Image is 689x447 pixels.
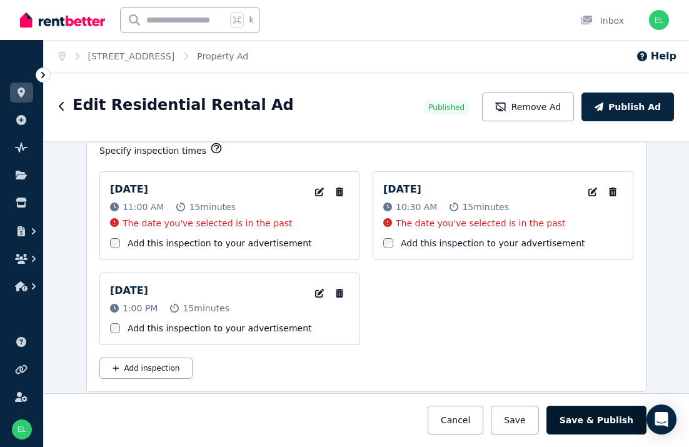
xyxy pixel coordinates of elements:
label: Add this inspection to your advertisement [128,322,312,334]
button: Remove Ad [482,93,574,121]
span: Published [428,103,465,113]
p: [DATE] [383,182,421,197]
label: Add this inspection to your advertisement [128,237,312,249]
div: Inbox [580,14,624,27]
a: Property Ad [197,51,248,61]
span: k [249,15,253,25]
span: 1:00 PM [123,302,158,314]
img: RentBetter [20,11,105,29]
label: Add this inspection to your advertisement [401,237,585,249]
span: 10:30 AM [396,201,437,213]
span: 15 minutes [462,201,509,213]
p: The date you've selected is in the past [396,217,566,229]
div: Open Intercom Messenger [646,404,676,434]
button: Publish Ad [581,93,674,121]
span: 11:00 AM [123,201,164,213]
nav: Breadcrumb [44,40,263,73]
img: Elaine Lee [649,10,669,30]
p: The date you've selected is in the past [123,217,293,229]
button: Help [636,49,676,64]
button: Save [491,406,538,434]
span: 15 minutes [189,201,236,213]
p: [DATE] [110,182,148,197]
p: [DATE] [110,283,148,298]
button: Save & Publish [546,406,646,434]
h1: Edit Residential Rental Ad [73,95,294,115]
img: Elaine Lee [12,419,32,439]
span: 15 minutes [183,302,229,314]
p: Specify inspection times [99,144,206,157]
button: Add inspection [99,358,193,379]
button: Cancel [428,406,483,434]
a: [STREET_ADDRESS] [88,51,175,61]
